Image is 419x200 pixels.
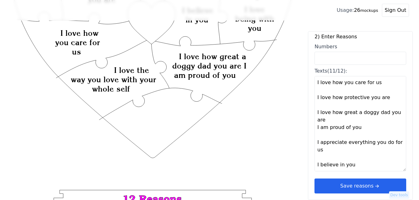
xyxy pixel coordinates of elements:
[360,8,378,13] small: mockups
[248,23,262,33] text: you
[174,70,236,80] text: am proud of you
[179,52,246,61] text: I love how great a
[337,7,354,13] span: Usage:
[92,84,130,93] text: whole self
[186,15,208,24] text: in you
[172,61,246,70] text: doggy dad you are I
[314,67,406,75] div: Texts
[382,4,409,17] button: Sign Out
[327,68,347,74] span: (11/12):
[314,179,406,193] button: Save reasonsarrow right short
[314,43,406,50] div: Numbers
[55,38,100,47] text: you care for
[314,76,406,171] textarea: Texts(11/12):
[337,7,378,14] div: 26
[389,191,409,199] button: Dev tools
[114,65,149,75] text: I love the
[61,28,99,38] text: I love how
[71,75,157,84] text: way you love with your
[314,52,406,65] input: Numbers
[373,183,380,189] svg: arrow right short
[314,33,406,40] label: 2) Enter Reasons
[235,14,274,23] text: being with
[72,47,81,56] text: us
